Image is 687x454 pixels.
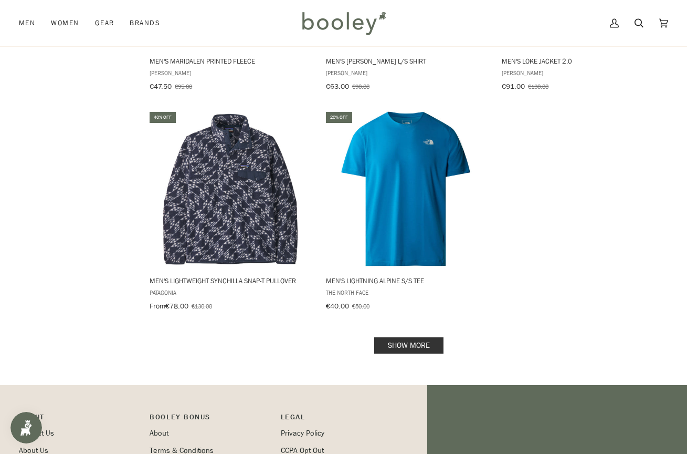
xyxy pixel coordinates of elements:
[19,18,35,28] span: Men
[51,18,79,28] span: Women
[502,68,664,77] span: [PERSON_NAME]
[165,301,188,311] span: €78.00
[281,411,401,428] p: Pipeline_Footer Sub
[152,110,310,268] img: Patagonia Men's Lightweight Synchilla Snap-T Pullover Synched Flight / New Navy - Booley Galway
[326,56,488,66] span: Men's [PERSON_NAME] L/S Shirt
[150,428,168,438] a: About
[326,68,488,77] span: [PERSON_NAME]
[324,110,490,314] a: Men's Lightning Alpine S/S Tee
[150,56,312,66] span: Men's Maridalen Printed Fleece
[150,340,668,350] div: Pagination
[19,411,139,428] p: Pipeline_Footer Main
[326,276,488,285] span: Men's Lightning Alpine S/S Tee
[148,110,313,314] a: Men's Lightweight Synchilla Snap-T Pullover
[95,18,114,28] span: Gear
[328,110,485,268] img: The North Face Men's Lightning Alpine S/S Tee Skyline Blue - Booley Galway
[528,82,548,91] span: €130.00
[150,68,312,77] span: [PERSON_NAME]
[150,288,312,297] span: Patagonia
[150,411,270,428] p: Booley Bonus
[281,428,324,438] a: Privacy Policy
[192,302,212,311] span: €130.00
[352,302,369,311] span: €50.00
[326,301,349,311] span: €40.00
[150,112,176,123] div: 40% off
[326,81,349,91] span: €63.00
[502,81,525,91] span: €91.00
[326,288,488,297] span: The North Face
[150,81,172,91] span: €47.50
[150,276,312,285] span: Men's Lightweight Synchilla Snap-T Pullover
[502,56,664,66] span: Men's Loke Jacket 2.0
[374,337,443,354] a: Show more
[352,82,369,91] span: €90.00
[175,82,192,91] span: €95.00
[326,112,352,123] div: 20% off
[10,412,42,443] iframe: Button to open loyalty program pop-up
[150,301,165,311] span: From
[298,8,389,38] img: Booley
[130,18,160,28] span: Brands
